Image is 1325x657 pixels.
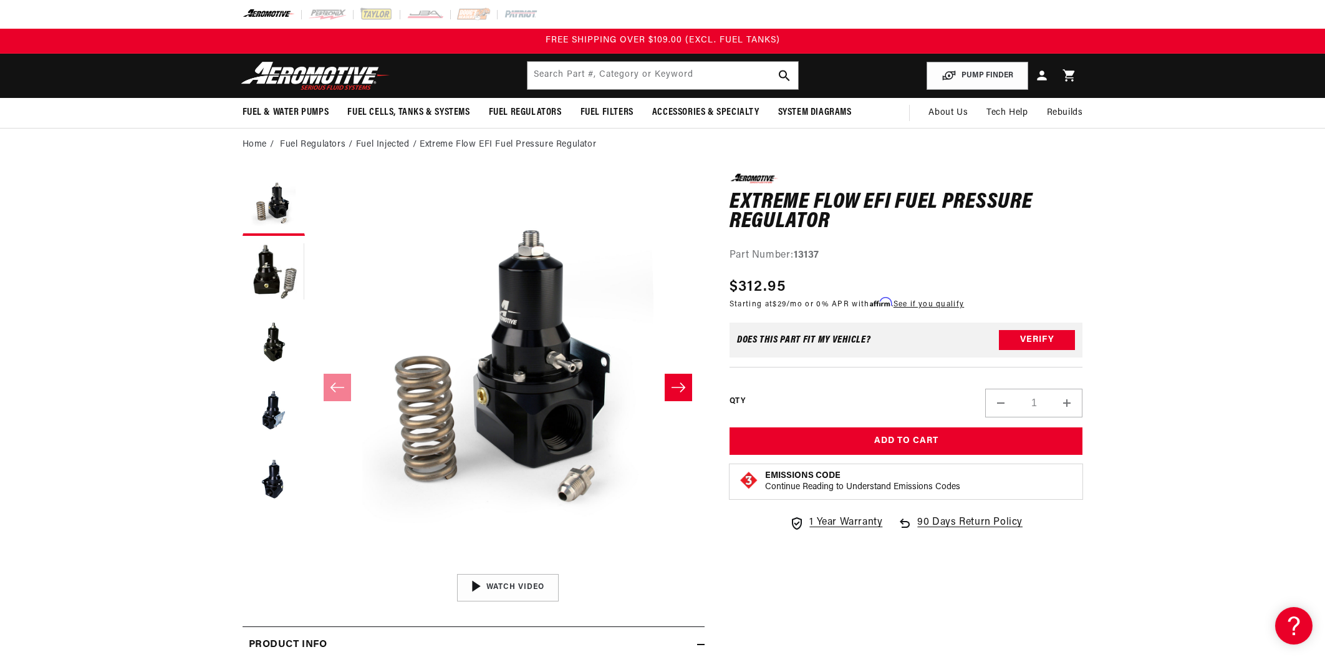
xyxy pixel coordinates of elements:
button: Verify [999,330,1075,350]
span: Fuel Cells, Tanks & Systems [347,106,470,119]
summary: Tech Help [977,98,1037,128]
a: See if you qualify - Learn more about Affirm Financing (opens in modal) [894,301,964,308]
button: search button [771,62,798,89]
span: FREE SHIPPING OVER $109.00 (EXCL. FUEL TANKS) [546,36,780,45]
button: Add to Cart [730,427,1083,455]
span: Fuel Filters [581,106,634,119]
span: Rebuilds [1047,106,1083,120]
strong: Emissions Code [765,471,841,480]
button: Slide left [324,374,351,401]
span: Fuel & Water Pumps [243,106,329,119]
p: Continue Reading to Understand Emissions Codes [765,482,960,493]
span: 1 Year Warranty [809,515,882,531]
a: 1 Year Warranty [789,515,882,531]
li: Extreme Flow EFI Fuel Pressure Regulator [420,138,596,152]
a: About Us [919,98,977,128]
span: $29 [773,301,786,308]
summary: Fuel Filters [571,98,643,127]
button: Load image 5 in gallery view [243,448,305,510]
button: Load image 3 in gallery view [243,311,305,373]
summary: Fuel Cells, Tanks & Systems [338,98,479,127]
p: Starting at /mo or 0% APR with . [730,298,964,310]
span: About Us [928,108,968,117]
summary: System Diagrams [769,98,861,127]
span: Fuel Regulators [489,106,562,119]
summary: Rebuilds [1038,98,1092,128]
summary: Fuel & Water Pumps [233,98,339,127]
button: Load image 2 in gallery view [243,242,305,304]
button: PUMP FINDER [927,62,1028,90]
button: Load image 1 in gallery view [243,173,305,236]
input: Search by Part Number, Category or Keyword [528,62,798,89]
span: Tech Help [986,106,1028,120]
a: Home [243,138,267,152]
summary: Fuel Regulators [479,98,571,127]
strong: 13137 [794,250,819,260]
img: Aeromotive [238,61,393,90]
div: Does This part fit My vehicle? [737,335,871,345]
li: Fuel Injected [356,138,420,152]
button: Slide right [665,374,692,401]
summary: Accessories & Specialty [643,98,769,127]
button: Emissions CodeContinue Reading to Understand Emissions Codes [765,470,960,493]
span: System Diagrams [778,106,852,119]
span: 90 Days Return Policy [917,515,1023,543]
h1: Extreme Flow EFI Fuel Pressure Regulator [730,193,1083,232]
media-gallery: Gallery Viewer [243,173,705,601]
li: Fuel Regulators [280,138,356,152]
span: Affirm [870,298,892,307]
h2: Product Info [249,637,327,653]
div: Part Number: [730,248,1083,264]
span: Accessories & Specialty [652,106,759,119]
a: 90 Days Return Policy [897,515,1023,543]
button: Load image 4 in gallery view [243,379,305,442]
nav: breadcrumbs [243,138,1083,152]
label: QTY [730,396,745,407]
span: $312.95 [730,276,786,298]
img: Emissions code [739,470,759,490]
